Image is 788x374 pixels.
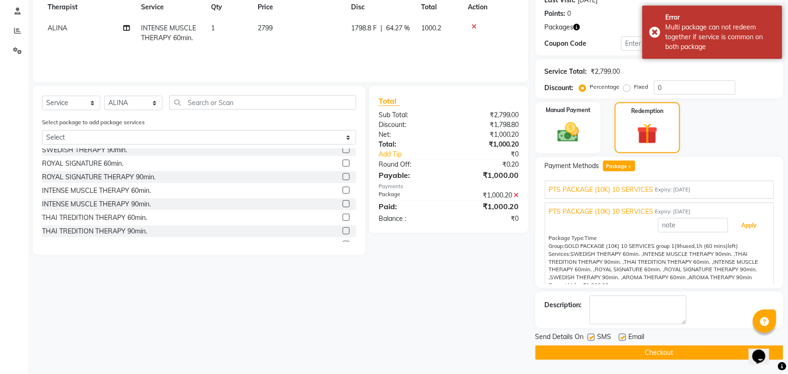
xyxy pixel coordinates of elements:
span: Current Value: [549,282,584,289]
div: ₹0 [462,149,526,159]
div: 0 [568,9,571,19]
label: Fixed [634,83,648,91]
div: Payments [379,183,519,191]
span: SWEDISH THERAPY 60min. , [571,251,643,257]
div: Error [666,13,775,22]
div: INTENSE MUSCLE THERAPY 90min. [42,199,151,209]
span: ₹1,000.00 [584,282,609,289]
div: Coupon Code [545,39,621,49]
span: Expiry: [DATE] [655,208,691,216]
label: Percentage [590,83,620,91]
div: ₹0 [449,214,526,224]
span: PTS PACKAGE (10K) 10 SERVICES [549,185,654,195]
input: Search or Scan [169,95,356,110]
div: Package [372,191,449,200]
span: Group: [549,243,565,249]
div: Round Off: [372,160,449,169]
span: Time [585,235,597,241]
span: PTS PACKAGE (10K) 10 SERVICES [549,207,654,217]
input: note [658,218,728,233]
div: Service Total: [545,67,587,77]
div: Description: [545,300,582,310]
div: INTENSE MUSCLE THERAPY 60min. [42,186,151,196]
div: Discount: [372,120,449,130]
span: | [380,23,382,33]
span: Package [603,161,635,171]
div: Paid: [372,201,449,212]
span: 1000.2 [421,24,441,32]
span: 2799 [258,24,273,32]
span: SWEDISH THERAPY 90min. , [550,274,623,281]
span: INTENSE MUSCLE THERAPY 60min. [141,24,196,42]
span: SMS [598,332,612,344]
span: Expiry: [DATE] [655,186,691,194]
button: Checkout [535,346,783,360]
div: Discount: [545,83,574,93]
div: ₹1,000.20 [449,191,526,200]
span: ALINA [48,24,67,32]
div: SWEDISH THERAPY 90min. [42,145,127,155]
div: ₹2,799.00 [591,67,620,77]
div: ROYAL SIGNATURE THERAPY 90min. [42,172,155,182]
div: Balance : [372,214,449,224]
span: Package Type: [549,235,585,241]
a: Add Tip [372,149,462,159]
div: Payable: [372,169,449,181]
label: Manual Payment [546,106,591,114]
div: ₹2,799.00 [449,110,526,120]
div: Sub Total: [372,110,449,120]
span: THAI TREDITION THERAPY 90min. , [549,251,748,265]
span: used, left) [565,243,739,249]
span: THAI TREDITION THERAPY 60min. , [624,259,714,265]
span: 1 [211,24,215,32]
span: 64.27 % [386,23,410,33]
label: Redemption [632,107,664,115]
span: Total [379,96,400,106]
span: Payment Methods [545,161,599,171]
div: Net: [372,130,449,140]
span: Services: [549,251,571,257]
span: 2 [627,164,632,170]
div: ₹1,798.80 [449,120,526,130]
span: 1798.8 F [351,23,377,33]
span: Email [629,332,645,344]
span: 1h (60 mins) [697,243,728,249]
span: INTENSE MUSCLE THERAPY 90min. , [643,251,735,257]
div: ₹1,000.20 [449,201,526,212]
span: Packages [545,22,574,32]
img: _gift.svg [631,121,664,147]
span: GOLD PACKAGE (10K) 10 SERVICES group 1 [565,243,675,249]
div: Total: [372,140,449,149]
div: ROYAL SIGNATURE 60min. [42,159,123,169]
span: Send Details On [535,332,584,344]
input: Enter Offer / Coupon Code [621,36,736,51]
span: AROMA THERAPY 60min , [623,274,689,281]
div: ₹1,000.00 [449,169,526,181]
div: ₹1,000.20 [449,140,526,149]
div: THAI TREDITION THERAPY 60min. [42,213,147,223]
button: Apply [730,218,769,233]
span: AROMA THERAPY 90min [689,274,753,281]
span: ROYAL SIGNATURE 60min. , [595,266,665,273]
img: _cash.svg [551,120,586,145]
span: (9h [675,243,683,249]
div: ₹0.20 [449,160,526,169]
div: THAI TREDITION THERAPY 90min. [42,226,147,236]
div: ₹1,000.20 [449,130,526,140]
div: Multi package can not redeem together if service is common on both package [666,22,775,52]
div: SHIATSU THERAPY 60min. [42,240,124,250]
iframe: chat widget [749,337,779,365]
label: Select package to add package services [42,118,145,127]
div: Points: [545,9,566,19]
